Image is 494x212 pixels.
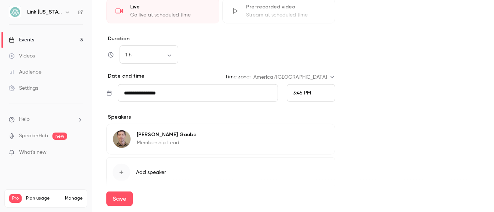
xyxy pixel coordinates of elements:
p: Speakers [106,114,335,121]
button: Save [106,191,133,206]
h6: Link [US_STATE] [27,8,62,16]
div: Settings [9,85,38,92]
span: Plan usage [26,196,61,201]
div: Stream at scheduled time [246,11,326,19]
span: Pro [9,194,22,203]
a: Manage [65,196,83,201]
p: Date and time [106,72,144,80]
div: Videos [9,52,35,60]
label: Duration [106,35,335,42]
span: 3:45 PM [293,90,311,96]
li: help-dropdown-opener [9,116,83,123]
a: SpeakerHub [19,132,48,140]
div: Jerry Gaube[PERSON_NAME] GaubeMembership Lead [106,124,335,155]
button: Add speaker [106,157,335,187]
div: Live [130,3,210,11]
div: 1 h [120,51,178,59]
div: From [287,84,335,102]
div: America/[GEOGRAPHIC_DATA] [253,74,335,81]
div: Events [9,36,34,44]
label: Time zone: [225,73,250,81]
div: Audience [9,68,41,76]
img: Jerry Gaube [113,130,131,148]
input: Tue, Feb 17, 2026 [118,84,278,102]
span: Add speaker [136,169,166,176]
p: Membership Lead [137,139,197,146]
span: Help [19,116,30,123]
span: new [52,133,67,140]
span: What's new [19,149,47,156]
div: Go live at scheduled time [130,11,210,19]
div: Pre-recorded video [246,3,326,11]
img: Link Oregon [9,6,21,18]
p: [PERSON_NAME] Gaube [137,131,197,138]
